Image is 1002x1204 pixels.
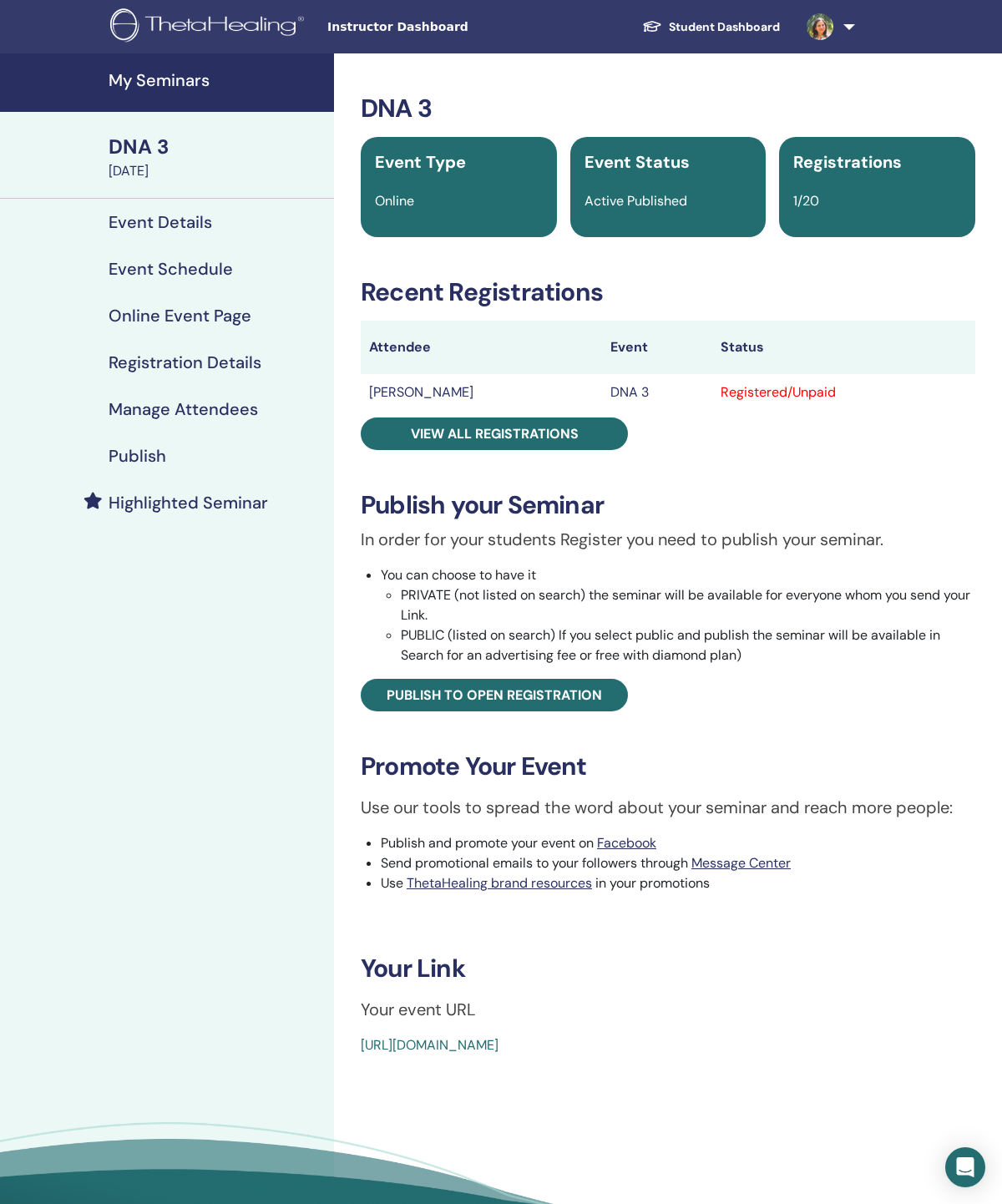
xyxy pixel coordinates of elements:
li: Publish and promote your event on [381,833,975,853]
span: 1/20 [793,192,819,210]
a: ThetaHealing brand resources [407,874,592,892]
a: Student Dashboard [629,12,793,43]
h4: Event Details [109,212,212,232]
p: In order for your students Register you need to publish your seminar. [361,527,975,552]
li: Use in your promotions [381,873,975,893]
div: DNA 3 [109,133,324,161]
h3: Promote Your Event [361,751,975,782]
h4: Manage Attendees [109,399,258,419]
span: Online [375,192,414,210]
img: default.jpg [807,13,833,40]
div: Open Intercom Messenger [945,1147,985,1187]
li: PUBLIC (listed on search) If you select public and publish the seminar will be available in Searc... [401,625,975,665]
h3: Recent Registrations [361,277,975,307]
h3: Publish your Seminar [361,490,975,520]
img: logo.png [110,8,310,46]
td: [PERSON_NAME] [361,374,602,411]
a: DNA 3[DATE] [99,133,334,181]
a: Message Center [691,854,791,872]
th: Status [712,321,975,374]
h4: Highlighted Seminar [109,493,268,513]
h4: Event Schedule [109,259,233,279]
a: View all registrations [361,417,628,450]
div: Registered/Unpaid [721,382,967,402]
a: Publish to open registration [361,679,628,711]
h4: Online Event Page [109,306,251,326]
h3: Your Link [361,954,975,984]
span: Event Status [584,151,690,173]
h4: Publish [109,446,166,466]
div: [DATE] [109,161,324,181]
span: Active Published [584,192,687,210]
li: PRIVATE (not listed on search) the seminar will be available for everyone whom you send your Link. [401,585,975,625]
th: Event [602,321,712,374]
span: View all registrations [411,425,579,443]
span: Instructor Dashboard [327,18,578,36]
h4: Registration Details [109,352,261,372]
a: Facebook [597,834,656,852]
h3: DNA 3 [361,94,975,124]
p: Your event URL [361,997,975,1022]
span: Publish to open registration [387,686,602,704]
a: [URL][DOMAIN_NAME] [361,1036,498,1054]
span: Registrations [793,151,902,173]
li: Send promotional emails to your followers through [381,853,975,873]
span: Event Type [375,151,466,173]
h4: My Seminars [109,70,324,90]
img: graduation-cap-white.svg [642,19,662,33]
th: Attendee [361,321,602,374]
li: You can choose to have it [381,565,975,665]
td: DNA 3 [602,374,712,411]
p: Use our tools to spread the word about your seminar and reach more people: [361,795,975,820]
